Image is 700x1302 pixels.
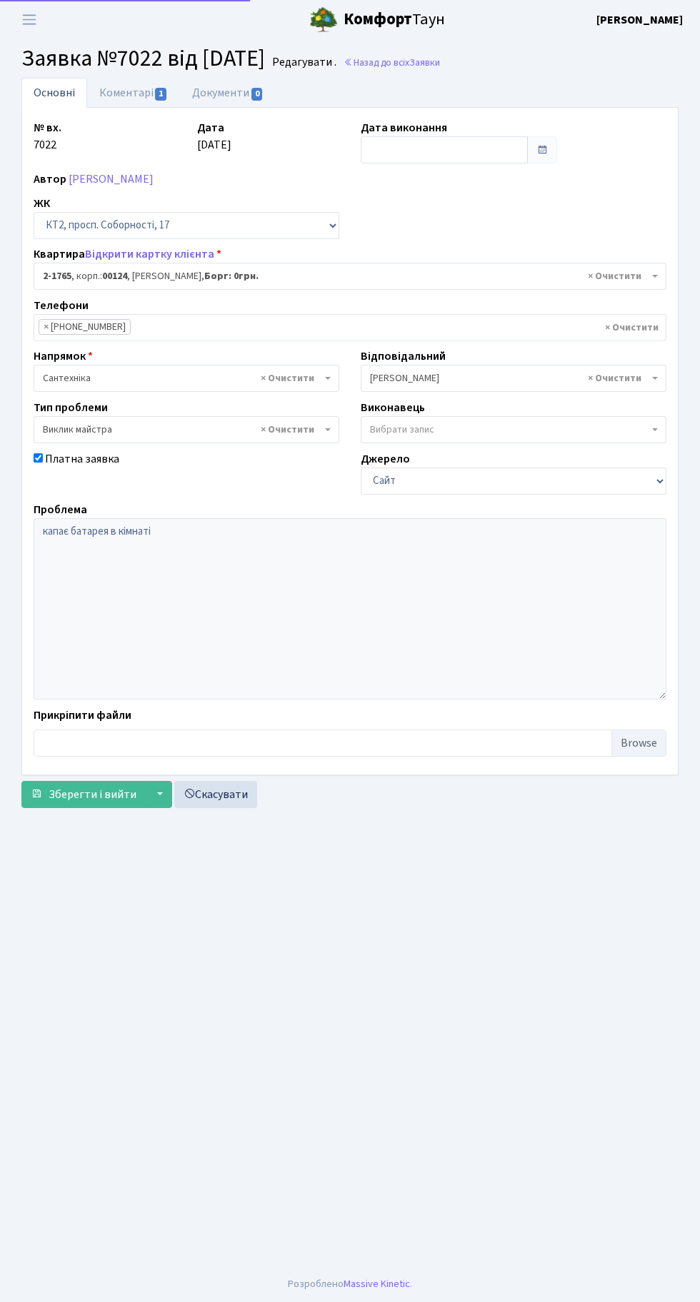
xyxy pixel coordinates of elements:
a: [PERSON_NAME] [596,11,683,29]
span: Видалити всі елементи [588,269,641,283]
label: ЖК [34,195,50,212]
label: Проблема [34,501,87,518]
span: Виклик майстра [43,423,321,437]
a: Скасувати [174,781,257,808]
b: [PERSON_NAME] [596,12,683,28]
span: × [44,320,49,334]
span: Виклик майстра [34,416,339,443]
a: [PERSON_NAME] [69,171,154,187]
b: 00124 [102,269,127,283]
label: Напрямок [34,348,93,365]
div: 7022 [23,119,186,163]
li: +380667905316 [39,319,131,335]
a: Коментарі [87,78,180,108]
textarea: капає батарея в кімнаті [34,518,666,700]
a: Відкрити картку клієнта [85,246,214,262]
label: Дата [197,119,224,136]
label: Прикріпити файли [34,707,131,724]
img: logo.png [309,6,338,34]
span: Таун [344,8,445,32]
span: Сантехніка [34,365,339,392]
a: Документи [180,78,276,108]
span: Вибрати запис [370,423,434,437]
span: Тихонов М.М. [361,365,666,392]
span: Видалити всі елементи [588,371,641,385]
label: Автор [34,171,66,188]
span: Зберегти і вийти [49,787,136,802]
span: Заявка №7022 від [DATE] [21,42,265,75]
label: № вх. [34,119,61,136]
small: Редагувати . [269,56,336,69]
label: Телефони [34,297,89,314]
label: Квартира [34,246,221,263]
label: Тип проблеми [34,399,108,416]
span: Заявки [409,56,440,69]
span: Тихонов М.М. [370,371,649,385]
span: Сантехніка [43,371,321,385]
b: Борг: 0грн. [204,269,259,283]
label: Платна заявка [45,450,119,468]
span: Видалити всі елементи [261,423,314,437]
label: Дата виконання [361,119,447,136]
span: 0 [251,88,263,101]
span: 1 [155,88,166,101]
label: Відповідальний [361,348,446,365]
a: Назад до всіхЗаявки [344,56,440,69]
span: Видалити всі елементи [261,371,314,385]
button: Переключити навігацію [11,8,47,31]
div: [DATE] [186,119,350,163]
a: Massive Kinetic [344,1276,410,1291]
span: <b>2-1765</b>, корп.: <b>00124</b>, Горбенко Андрій Володимирович, <b>Борг: 0грн.</b> [34,263,666,290]
label: Джерело [361,450,410,468]
label: Виконавець [361,399,425,416]
div: Розроблено . [288,1276,412,1292]
a: Основні [21,78,87,108]
button: Зберегти і вийти [21,781,146,808]
span: <b>2-1765</b>, корп.: <b>00124</b>, Горбенко Андрій Володимирович, <b>Борг: 0грн.</b> [43,269,649,283]
span: Видалити всі елементи [605,321,659,335]
b: Комфорт [344,8,412,31]
b: 2-1765 [43,269,71,283]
